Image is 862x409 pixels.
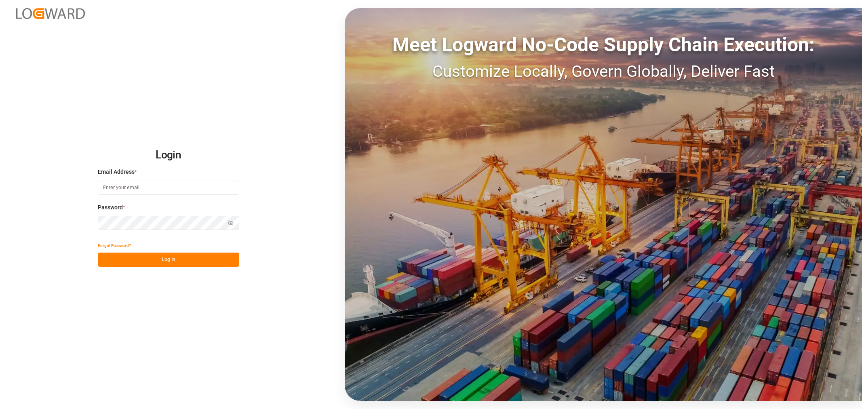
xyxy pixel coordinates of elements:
[98,168,135,176] span: Email Address
[98,253,239,267] button: Log In
[345,30,862,59] div: Meet Logward No-Code Supply Chain Execution:
[98,238,131,253] button: Forgot Password?
[98,203,123,212] span: Password
[345,59,862,84] div: Customize Locally, Govern Globally, Deliver Fast
[16,8,85,19] img: Logward_new_orange.png
[98,181,239,195] input: Enter your email
[98,142,239,168] h2: Login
